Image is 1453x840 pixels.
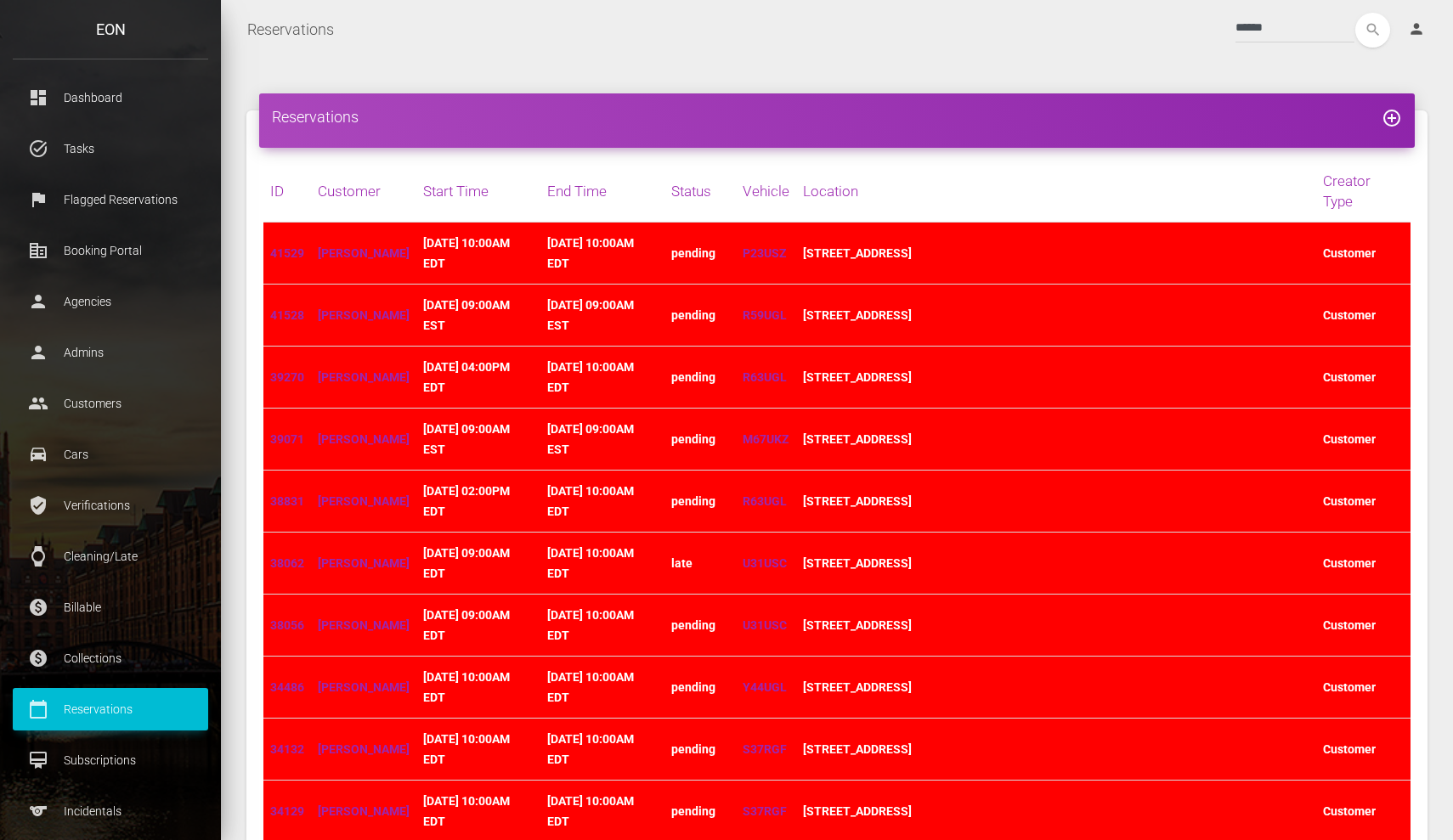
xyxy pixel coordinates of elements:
[540,409,664,471] td: [DATE] 09:00AM EST
[270,246,304,260] a: 41529
[270,804,304,818] a: 34129
[664,719,736,781] td: pending
[318,680,410,694] a: [PERSON_NAME]
[270,680,304,694] a: 34486
[1382,108,1402,126] a: add_circle_outline
[25,442,195,467] p: Cars
[25,238,195,263] p: Booking Portal
[13,433,208,476] a: drive_eta Cars
[270,370,304,384] a: 39270
[318,494,410,508] a: [PERSON_NAME]
[796,409,1316,471] td: [STREET_ADDRESS]
[318,432,410,446] a: [PERSON_NAME]
[25,595,195,620] p: Billable
[1316,161,1411,223] th: Creator Type
[416,409,540,471] td: [DATE] 09:00AM EST
[13,229,208,272] a: corporate_fare Booking Portal
[13,280,208,323] a: person Agencies
[13,331,208,374] a: person Admins
[1316,595,1411,657] td: Customer
[270,308,304,322] a: 41528
[1382,108,1402,128] i: add_circle_outline
[540,471,664,533] td: [DATE] 10:00AM EDT
[25,493,195,518] p: Verifications
[270,618,304,632] a: 38056
[743,556,787,570] a: U31USC
[1316,471,1411,533] td: Customer
[743,308,787,322] a: R59UGL
[664,471,736,533] td: pending
[318,556,410,570] a: [PERSON_NAME]
[318,742,410,756] a: [PERSON_NAME]
[736,161,796,223] th: Vehicle
[1316,533,1411,595] td: Customer
[25,646,195,671] p: Collections
[540,285,664,347] td: [DATE] 09:00AM EST
[540,161,664,223] th: End Time
[540,719,664,781] td: [DATE] 10:00AM EDT
[540,223,664,285] td: [DATE] 10:00AM EDT
[664,223,736,285] td: pending
[743,742,787,756] a: S37RGF
[25,391,195,416] p: Customers
[416,595,540,657] td: [DATE] 09:00AM EDT
[1316,719,1411,781] td: Customer
[1355,13,1390,48] button: search
[743,246,787,260] a: P23USZ
[416,719,540,781] td: [DATE] 10:00AM EDT
[25,85,195,110] p: Dashboard
[13,535,208,578] a: watch Cleaning/Late
[743,618,787,632] a: U31USC
[1316,347,1411,409] td: Customer
[318,618,410,632] a: [PERSON_NAME]
[664,533,736,595] td: late
[796,657,1316,719] td: [STREET_ADDRESS]
[318,308,410,322] a: [PERSON_NAME]
[796,595,1316,657] td: [STREET_ADDRESS]
[540,347,664,409] td: [DATE] 10:00AM EDT
[13,586,208,629] a: paid Billable
[540,657,664,719] td: [DATE] 10:00AM EDT
[25,136,195,161] p: Tasks
[1395,13,1440,47] a: person
[13,484,208,527] a: verified_user Verifications
[13,382,208,425] a: people Customers
[1316,285,1411,347] td: Customer
[270,432,304,446] a: 39071
[318,804,410,818] a: [PERSON_NAME]
[743,432,789,446] a: M67UKZ
[540,533,664,595] td: [DATE] 10:00AM EDT
[743,680,787,694] a: Y44UGL
[13,76,208,119] a: dashboard Dashboard
[247,8,334,51] a: Reservations
[1316,223,1411,285] td: Customer
[1316,409,1411,471] td: Customer
[416,161,540,223] th: Start Time
[13,688,208,730] a: calendar_today Reservations
[796,471,1316,533] td: [STREET_ADDRESS]
[664,161,736,223] th: Status
[25,187,195,212] p: Flagged Reservations
[1316,657,1411,719] td: Customer
[796,223,1316,285] td: [STREET_ADDRESS]
[263,161,311,223] th: ID
[796,285,1316,347] td: [STREET_ADDRESS]
[796,347,1316,409] td: [STREET_ADDRESS]
[664,595,736,657] td: pending
[13,739,208,781] a: card_membership Subscriptions
[743,370,787,384] a: R63UGL
[743,494,787,508] a: R63UGL
[796,533,1316,595] td: [STREET_ADDRESS]
[13,127,208,170] a: task_alt Tasks
[416,347,540,409] td: [DATE] 04:00PM EDT
[25,696,195,722] p: Reservations
[25,798,195,824] p: Incidentals
[272,106,1402,127] h4: Reservations
[796,719,1316,781] td: [STREET_ADDRESS]
[540,595,664,657] td: [DATE] 10:00AM EDT
[416,471,540,533] td: [DATE] 02:00PM EDT
[13,178,208,221] a: flag Flagged Reservations
[318,246,410,260] a: [PERSON_NAME]
[796,161,1316,223] th: Location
